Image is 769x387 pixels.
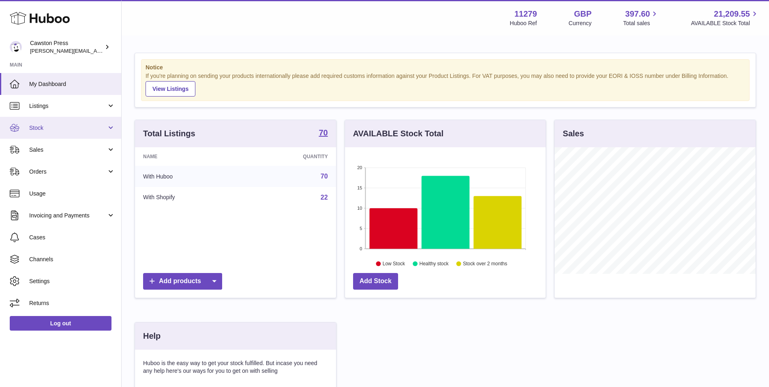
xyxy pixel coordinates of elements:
[29,234,115,241] span: Cases
[10,41,22,53] img: thomas.carson@cawstonpress.com
[623,19,659,27] span: Total sales
[29,256,115,263] span: Channels
[143,359,328,375] p: Huboo is the easy way to get your stock fulfilled. But incase you need any help here's our ways f...
[419,261,449,267] text: Healthy stock
[319,129,328,138] a: 70
[714,9,750,19] span: 21,209.55
[29,277,115,285] span: Settings
[29,102,107,110] span: Listings
[625,9,650,19] span: 397.60
[29,124,107,132] span: Stock
[574,9,591,19] strong: GBP
[514,9,537,19] strong: 11279
[135,187,243,208] td: With Shopify
[29,190,115,198] span: Usage
[691,9,759,27] a: 21,209.55 AVAILABLE Stock Total
[143,273,222,290] a: Add products
[29,212,107,219] span: Invoicing and Payments
[321,194,328,201] a: 22
[383,261,405,267] text: Low Stock
[463,261,507,267] text: Stock over 2 months
[243,147,336,166] th: Quantity
[357,185,362,190] text: 15
[135,147,243,166] th: Name
[143,331,161,342] h3: Help
[319,129,328,137] strong: 70
[357,206,362,211] text: 10
[623,9,659,27] a: 397.60 Total sales
[569,19,592,27] div: Currency
[360,246,362,251] text: 0
[146,72,745,97] div: If you're planning on sending your products internationally please add required customs informati...
[143,128,195,139] h3: Total Listings
[29,80,115,88] span: My Dashboard
[360,226,362,231] text: 5
[510,19,537,27] div: Huboo Ref
[353,273,398,290] a: Add Stock
[691,19,759,27] span: AVAILABLE Stock Total
[563,128,584,139] h3: Sales
[146,81,195,97] a: View Listings
[30,39,103,55] div: Cawston Press
[29,168,107,176] span: Orders
[29,299,115,307] span: Returns
[29,146,107,154] span: Sales
[30,47,206,54] span: [PERSON_NAME][EMAIL_ADDRESS][PERSON_NAME][DOMAIN_NAME]
[357,165,362,170] text: 20
[321,173,328,180] a: 70
[146,64,745,71] strong: Notice
[135,166,243,187] td: With Huboo
[353,128,443,139] h3: AVAILABLE Stock Total
[10,316,111,331] a: Log out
